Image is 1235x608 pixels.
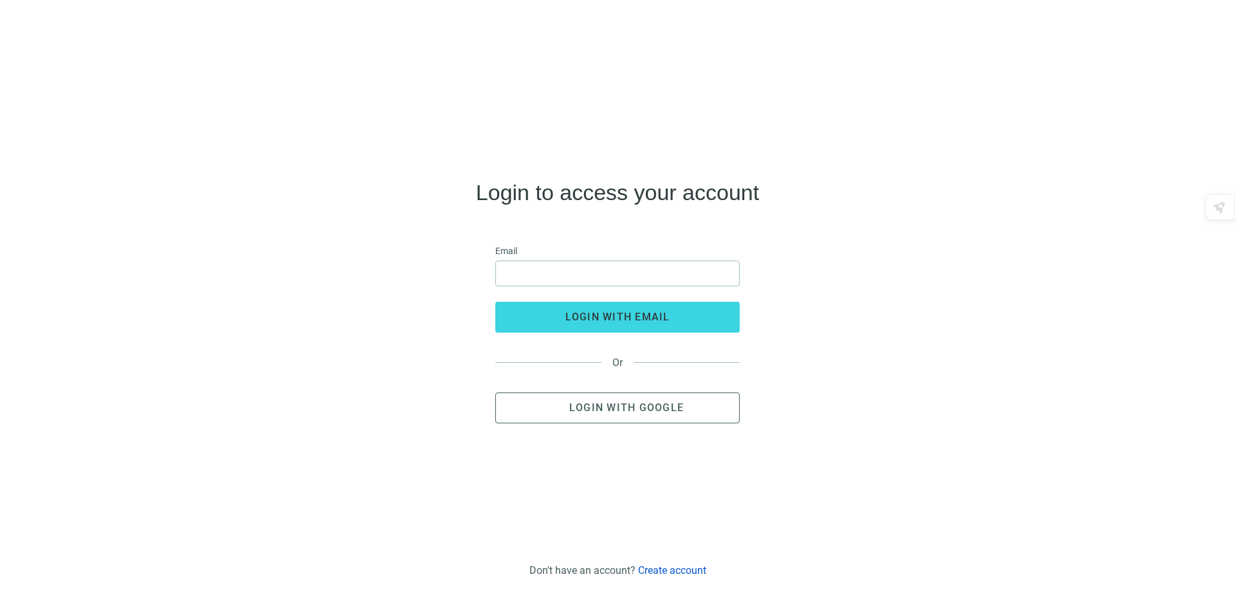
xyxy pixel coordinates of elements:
[601,356,634,369] span: Or
[476,182,759,203] h4: Login to access your account
[565,311,670,323] span: login with email
[495,244,517,258] span: Email
[495,392,740,423] button: Login with Google
[529,564,706,576] div: Don't have an account?
[638,564,706,576] a: Create account
[569,401,684,414] span: Login with Google
[495,302,740,333] button: login with email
